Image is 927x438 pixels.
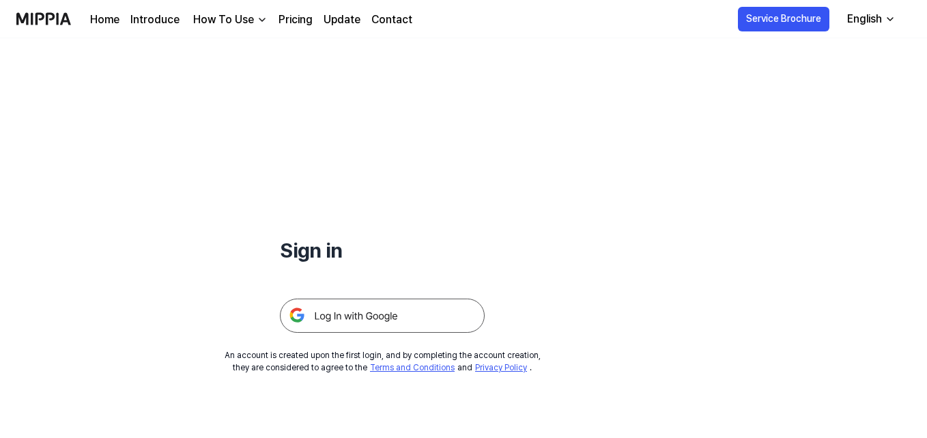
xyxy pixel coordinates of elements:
img: down [257,14,268,25]
button: How To Use [190,12,268,28]
a: Home [90,12,119,28]
a: Terms and Conditions [370,363,455,372]
button: English [836,5,904,33]
a: Introduce [130,12,180,28]
a: Update [324,12,360,28]
a: Privacy Policy [475,363,527,372]
div: An account is created upon the first login, and by completing the account creation, they are cons... [225,349,541,374]
a: Pricing [279,12,313,28]
img: 구글 로그인 버튼 [280,299,485,333]
div: How To Use [190,12,257,28]
div: English [844,11,885,27]
a: Contact [371,12,412,28]
h1: Sign in [280,235,485,266]
button: Service Brochure [738,7,829,31]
